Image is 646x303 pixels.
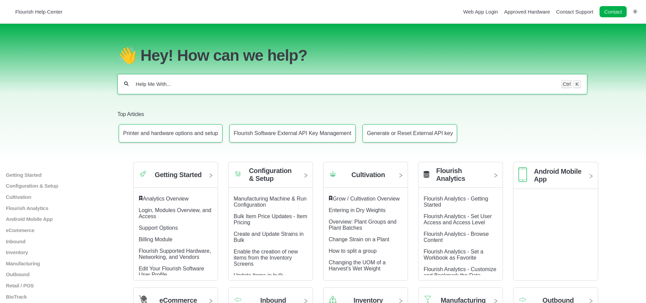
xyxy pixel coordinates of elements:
a: Flourish Supported Hardware, Networking, and Vendors article [139,248,211,260]
a: Article: Printer and hardware options and setup [119,124,222,143]
a: Outbound [5,271,111,277]
a: Update Items in bulk article [234,272,283,278]
div: ​ [329,196,403,202]
a: Flourish Analytics - Browse Content article [424,231,489,243]
img: Flourish Help Center Logo [8,7,12,16]
a: Inventory [5,249,111,255]
svg: Featured [139,196,143,201]
a: Bulk Item Price Updates - Item Pricing article [234,213,307,225]
a: Inbound [5,238,111,244]
h2: Getting Started [155,171,201,179]
input: Help Me With... [135,81,555,88]
a: Manufacturing [5,261,111,266]
a: Flourish Analytics - Set a Workbook as Favorite article [424,249,483,261]
a: Manufacturing Machine & Run Configuration article [234,196,307,208]
a: Category icon Android Mobile App [513,167,598,189]
p: Generate or Reset External API key [367,130,453,136]
a: Grow / Cultivation Overview article [333,196,399,202]
a: How to split a group article [329,248,376,254]
a: Flourish Analytics - Customize and Bookmark the Data article [424,266,496,278]
a: Enable the creation of new items from the Inventory Screens article [234,249,298,267]
h2: Android Mobile App [534,168,582,183]
kbd: K [573,80,581,88]
a: Article: Generate or Reset External API key [363,124,457,143]
a: Flourish Help Center [8,7,62,16]
a: Configuration & Setup [5,183,111,189]
a: Create and Update Strains in Bulk article [234,231,304,243]
a: BioTrack [5,293,111,299]
a: Retail / POS [5,283,111,288]
a: Category icon Cultivation [324,167,408,188]
a: Flourish Analytics - Getting Started article [424,196,488,208]
span: Flourish Help Center [15,9,62,15]
h1: 👋 Hey! How can we help? [117,46,587,64]
img: Category icon [234,170,242,178]
div: ​ [139,196,213,202]
h2: Configuration & Setup [249,167,297,183]
a: Flourish Analytics [418,167,503,188]
a: Flourish Analytics [5,205,111,211]
a: Category icon Getting Started [134,167,218,188]
a: Overview: Plant Groups and Plant Batches article [329,219,396,231]
li: Contact desktop [598,7,628,17]
img: Category icon [518,167,527,182]
p: Printer and hardware options and setup [123,130,218,136]
a: Support Options article [139,225,178,231]
img: Category icon [139,170,147,178]
a: Billing Module article [139,236,173,242]
a: Edit Your Flourish Software User Profile article [139,266,204,278]
a: Switch dark mode setting [633,8,638,14]
h2: Top Articles [117,111,587,118]
p: Flourish Software External API Key Management [234,130,351,136]
a: Contact Support navigation item [556,9,593,15]
a: eCommerce [5,227,111,233]
a: Web App Login navigation item [463,9,498,15]
a: Analytics Overview article [143,196,189,202]
img: Category icon [234,297,242,302]
a: Category icon Configuration & Setup [229,167,313,188]
section: Top Articles [117,100,587,149]
a: Android Mobile App [5,216,111,222]
a: Cultivation [5,194,111,200]
a: Entering in Dry Weights article [329,207,386,213]
h2: Cultivation [351,171,385,179]
a: Article: Flourish Software External API Key Management [229,124,356,143]
a: Change Strain on a Plant article [329,236,389,242]
img: Category icon [518,297,527,302]
a: Getting Started [5,172,111,178]
a: Flourish Analytics - Set User Access and Access Level article [424,213,492,225]
kbd: Ctrl [561,80,572,88]
svg: Featured [329,196,333,201]
div: Keyboard shortcut for search [561,80,581,88]
a: Approved Hardware navigation item [504,9,550,15]
h2: Flourish Analytics [436,167,487,183]
a: Changing the UOM of a Harvest's Wet Weight article [329,260,386,271]
a: Login, Modules Overview, and Access article [139,207,211,219]
a: Contact [600,6,627,17]
img: Category icon [329,170,337,178]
